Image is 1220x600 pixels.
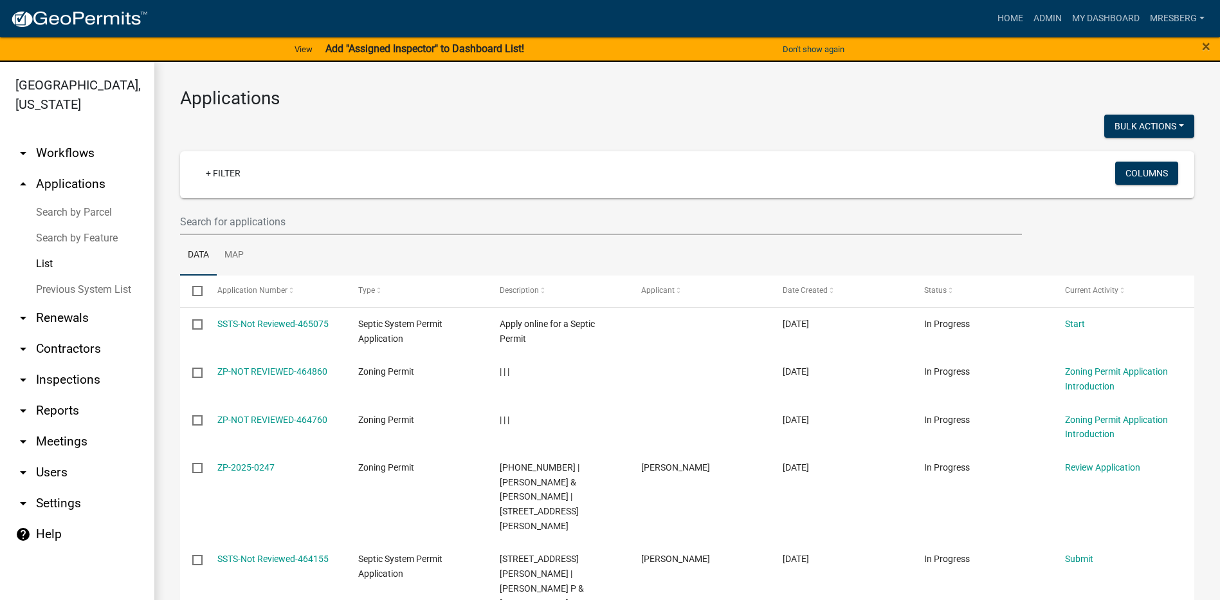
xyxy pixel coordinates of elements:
button: Don't show again [778,39,850,60]
span: In Progress [924,462,970,473]
i: arrow_drop_up [15,176,31,192]
a: Home [992,6,1028,31]
a: Map [217,235,251,276]
span: In Progress [924,554,970,564]
i: arrow_drop_down [15,496,31,511]
i: arrow_drop_down [15,434,31,449]
a: Submit [1065,554,1093,564]
span: Septic System Permit Application [358,554,442,579]
a: ZP-NOT REVIEWED-464860 [217,366,327,377]
span: | | | [500,415,509,425]
datatable-header-cell: Current Activity [1053,276,1194,306]
span: Applicant [641,286,675,295]
datatable-header-cell: Select [180,276,205,306]
a: Zoning Permit Application Introduction [1065,366,1168,391]
span: Status [924,286,947,295]
span: Type [358,286,375,295]
i: arrow_drop_down [15,310,31,326]
span: Date Created [783,286,828,295]
a: mresberg [1145,6,1210,31]
a: ZP-2025-0247 [217,462,275,473]
span: Application Number [217,286,287,295]
a: SSTS-Not Reviewed-465075 [217,319,329,329]
span: × [1202,37,1210,55]
span: Apply online for a Septic Permit [500,319,595,344]
datatable-header-cell: Application Number [205,276,346,306]
i: arrow_drop_down [15,145,31,161]
a: Admin [1028,6,1067,31]
input: Search for applications [180,209,1022,235]
a: Zoning Permit Application Introduction [1065,415,1168,440]
button: Bulk Actions [1104,115,1194,138]
datatable-header-cell: Description [487,276,629,306]
a: Data [180,235,217,276]
span: 08/16/2025 [783,415,809,425]
span: 57-010-1194 | NEUBAUER, ROGER & TAMARA | 7081 MATTILA RD | Dwelling [500,462,579,531]
span: Zoning Permit [358,462,414,473]
h3: Applications [180,88,1194,109]
a: SSTS-Not Reviewed-464155 [217,554,329,564]
span: In Progress [924,366,970,377]
span: Zoning Permit [358,415,414,425]
datatable-header-cell: Date Created [770,276,912,306]
span: Zoning Permit [358,366,414,377]
span: In Progress [924,415,970,425]
i: arrow_drop_down [15,341,31,357]
span: | | | [500,366,509,377]
span: Septic System Permit Application [358,319,442,344]
i: arrow_drop_down [15,465,31,480]
span: 08/16/2025 [783,366,809,377]
button: Close [1202,39,1210,54]
span: 08/15/2025 [783,462,809,473]
a: View [289,39,318,60]
button: Columns [1115,162,1178,185]
span: Roger Neubauer [641,462,710,473]
a: Review Application [1065,462,1140,473]
span: 08/18/2025 [783,319,809,329]
span: Lawrence Philip Birkhofer [641,554,710,564]
a: My Dashboard [1067,6,1145,31]
datatable-header-cell: Status [911,276,1053,306]
i: arrow_drop_down [15,403,31,418]
span: Current Activity [1065,286,1118,295]
datatable-header-cell: Type [346,276,487,306]
a: Start [1065,319,1085,329]
span: Description [500,286,539,295]
datatable-header-cell: Applicant [629,276,770,306]
i: arrow_drop_down [15,372,31,388]
a: + Filter [196,162,251,185]
strong: Add "Assigned Inspector" to Dashboard List! [325,42,524,55]
i: help [15,527,31,542]
span: In Progress [924,319,970,329]
span: 08/14/2025 [783,554,809,564]
a: ZP-NOT REVIEWED-464760 [217,415,327,425]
